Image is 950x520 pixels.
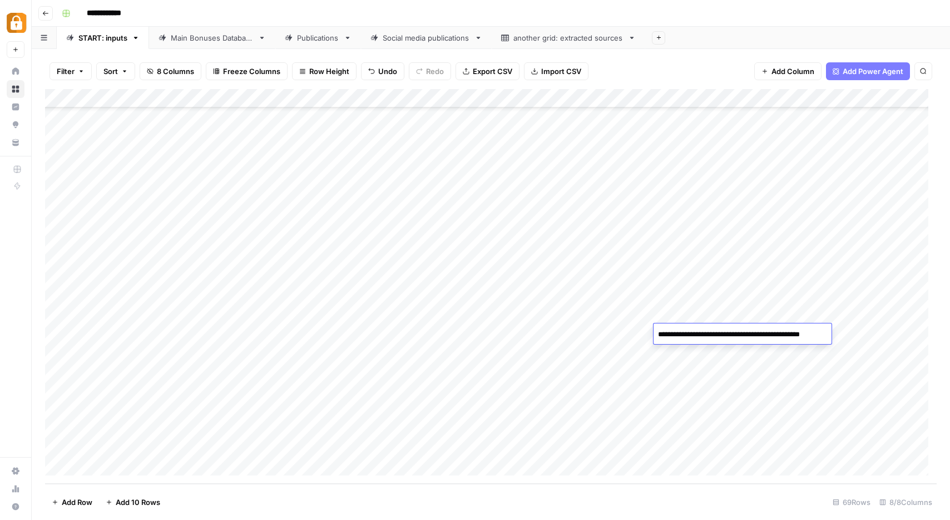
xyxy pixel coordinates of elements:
[409,62,451,80] button: Redo
[292,62,357,80] button: Row Height
[57,27,149,49] a: START: inputs
[826,62,910,80] button: Add Power Agent
[78,32,127,43] div: START: inputs
[275,27,361,49] a: Publications
[492,27,645,49] a: another grid: extracted sources
[7,462,24,480] a: Settings
[843,66,903,77] span: Add Power Agent
[541,66,581,77] span: Import CSV
[875,493,937,511] div: 8/8 Columns
[771,66,814,77] span: Add Column
[7,98,24,116] a: Insights
[223,66,280,77] span: Freeze Columns
[378,66,397,77] span: Undo
[7,498,24,516] button: Help + Support
[828,493,875,511] div: 69 Rows
[62,497,92,508] span: Add Row
[99,493,167,511] button: Add 10 Rows
[171,32,254,43] div: Main Bonuses Database
[50,62,92,80] button: Filter
[513,32,624,43] div: another grid: extracted sources
[7,80,24,98] a: Browse
[96,62,135,80] button: Sort
[45,493,99,511] button: Add Row
[7,13,27,33] img: Adzz Logo
[361,27,492,49] a: Social media publications
[7,116,24,134] a: Opportunities
[297,32,339,43] div: Publications
[309,66,349,77] span: Row Height
[754,62,822,80] button: Add Column
[7,134,24,151] a: Your Data
[473,66,512,77] span: Export CSV
[361,62,404,80] button: Undo
[456,62,519,80] button: Export CSV
[140,62,201,80] button: 8 Columns
[7,480,24,498] a: Usage
[383,32,470,43] div: Social media publications
[103,66,118,77] span: Sort
[426,66,444,77] span: Redo
[57,66,75,77] span: Filter
[116,497,160,508] span: Add 10 Rows
[157,66,194,77] span: 8 Columns
[149,27,275,49] a: Main Bonuses Database
[7,9,24,37] button: Workspace: Adzz
[206,62,288,80] button: Freeze Columns
[7,62,24,80] a: Home
[524,62,588,80] button: Import CSV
